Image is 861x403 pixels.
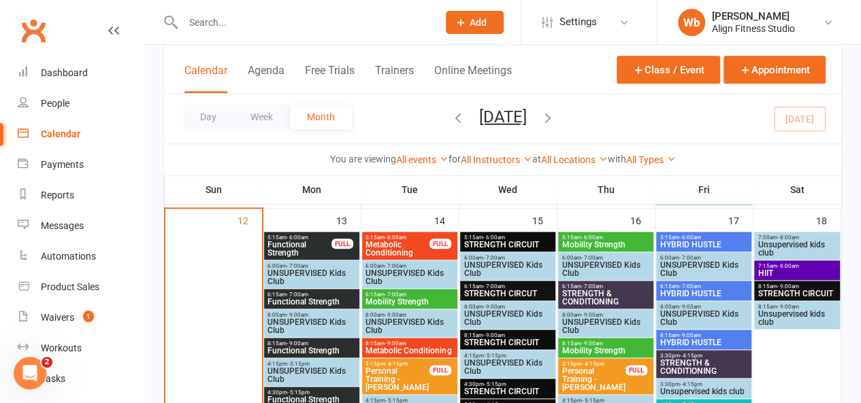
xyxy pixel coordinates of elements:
[267,367,356,383] span: UNSUPERVISED Kids Club
[470,17,487,28] span: Add
[659,310,748,326] span: UNSUPERVISED Kids Club
[581,283,602,290] span: - 7:00am
[365,269,454,285] span: UNSUPERVISED Kids Club
[561,255,650,261] span: 6:00am
[463,241,552,249] span: STRENGTH CIRCUIT
[365,292,454,298] span: 6:15am
[659,332,748,338] span: 8:15am
[757,234,836,241] span: 7:00am
[263,175,361,204] th: Mon
[541,154,608,165] a: All Locations
[429,239,451,249] div: FULL
[617,56,720,84] button: Class / Event
[659,359,748,375] span: STRENGTH & CONDITIONING
[18,364,144,394] a: Tasks
[365,234,429,241] span: 5:15am
[18,88,144,119] a: People
[659,290,748,298] span: HYBRID HUSTLE
[449,154,461,164] strong: for
[561,283,650,290] span: 6:15am
[463,255,552,261] span: 6:00am
[267,292,356,298] span: 6:15am
[331,239,353,249] div: FULL
[679,234,700,241] span: - 6:00am
[461,154,532,165] a: All Instructors
[561,261,650,277] span: UNSUPERVISED Kids Club
[659,353,748,359] span: 3:30pm
[41,190,74,200] div: Reports
[267,312,356,318] span: 8:00am
[41,67,88,78] div: Dashboard
[305,64,355,93] button: Free Trials
[463,290,552,298] span: STRENGTH CIRCUT
[365,312,454,318] span: 8:00am
[165,175,263,204] th: Sun
[183,105,233,129] button: Day
[626,365,647,375] div: FULL
[336,209,361,231] div: 13
[429,365,451,375] div: FULL
[287,292,308,298] span: - 7:00am
[385,263,406,269] span: - 7:00am
[463,283,552,290] span: 6:15am
[561,347,650,355] span: Mobility Strength
[659,338,748,347] span: HYBRID HUSTLE
[777,304,798,310] span: - 9:00am
[659,304,748,310] span: 8:00am
[757,290,836,298] span: STRENGTH CIRCUIT
[581,361,604,367] span: - 4:15pm
[18,272,144,302] a: Product Sales
[365,367,429,391] span: Personal Training - [PERSON_NAME]
[361,175,459,204] th: Tue
[434,209,459,231] div: 14
[463,338,552,347] span: STRENGTH CIRCUIT
[41,373,65,384] div: Tasks
[42,357,52,368] span: 2
[18,180,144,211] a: Reports
[267,361,356,367] span: 4:15pm
[41,312,74,323] div: Waivers
[267,347,356,355] span: Functional Strength
[712,10,795,22] div: [PERSON_NAME]
[608,154,626,164] strong: with
[385,312,406,318] span: - 9:00am
[287,263,308,269] span: - 7:00am
[483,234,504,241] span: - 6:00am
[365,298,454,306] span: Mobility Strength
[532,209,557,231] div: 15
[777,283,798,290] span: - 9:00am
[561,367,626,391] span: Personal Training - [PERSON_NAME]
[561,318,650,334] span: UNSUPERVISED Kids Club
[757,304,836,310] span: 8:15am
[679,332,700,338] span: - 9:00am
[41,159,84,170] div: Payments
[267,298,356,306] span: Functional Strength
[267,340,356,347] span: 8:15am
[385,234,406,241] span: - 6:00am
[679,304,700,310] span: - 9:00am
[679,255,700,261] span: - 7:00am
[679,381,702,387] span: - 4:15pm
[728,209,753,231] div: 17
[463,387,552,396] span: STRENGTH CIRCUIT
[41,251,96,262] div: Automations
[267,269,356,285] span: UNSUPERVISED Kids Club
[463,332,552,338] span: 8:15am
[267,389,356,396] span: 4:30pm
[655,175,753,204] th: Fri
[757,283,836,290] span: 8:15am
[463,261,552,277] span: UNSUPERVISED Kids Club
[679,283,700,290] span: - 7:00am
[753,175,841,204] th: Sat
[659,255,748,261] span: 6:00am
[287,234,308,241] span: - 6:00am
[287,340,308,347] span: - 9:00am
[712,22,795,35] div: Align Fitness Studio
[777,263,798,269] span: - 8:00am
[267,318,356,334] span: UNSUPERVISED Kids Club
[18,150,144,180] a: Payments
[434,64,512,93] button: Online Meetings
[659,234,748,241] span: 5:15am
[561,234,650,241] span: 5:15am
[365,340,454,347] span: 8:15am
